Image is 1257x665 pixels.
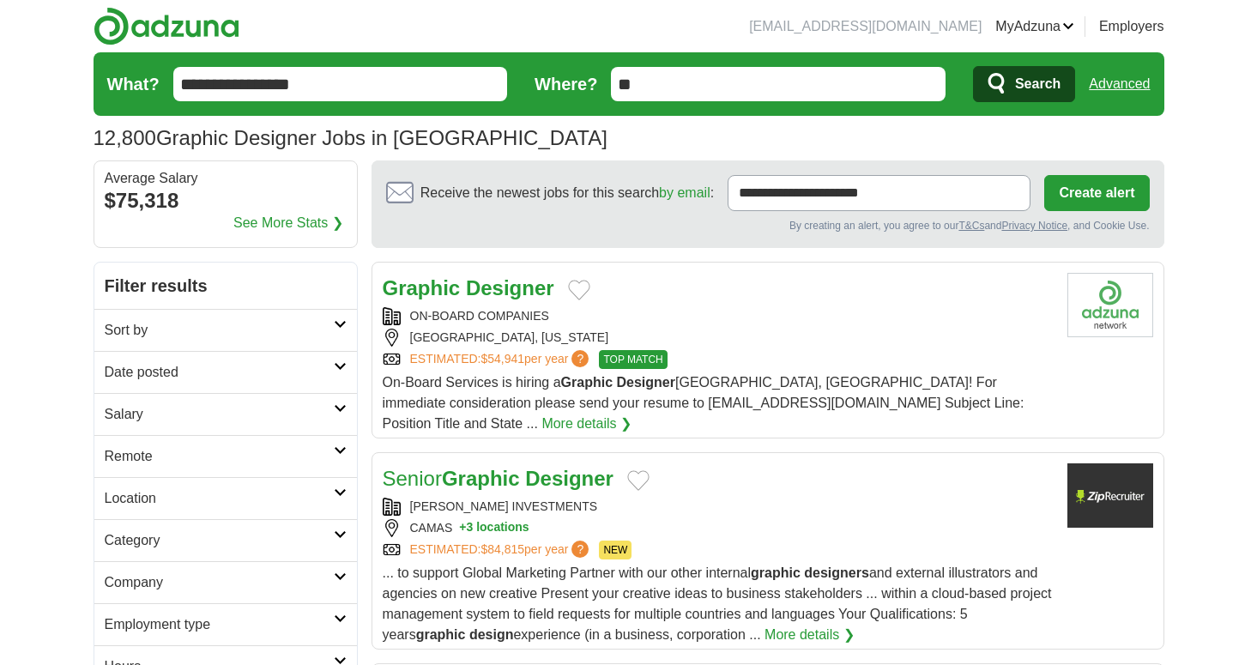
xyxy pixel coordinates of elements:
[386,218,1150,233] div: By creating an alert, you agree to our and , and Cookie Use.
[383,498,1054,516] div: [PERSON_NAME] INVESTMENTS
[105,446,334,467] h2: Remote
[105,185,347,216] div: $75,318
[973,66,1075,102] button: Search
[105,362,334,383] h2: Date posted
[541,414,632,434] a: More details ❯
[383,276,461,299] strong: Graphic
[383,329,1054,347] div: [GEOGRAPHIC_DATA], [US_STATE]
[105,172,347,185] div: Average Salary
[105,530,334,551] h2: Category
[94,309,357,351] a: Sort by
[469,627,514,642] strong: design
[764,625,855,645] a: More details ❯
[599,541,632,559] span: NEW
[525,467,613,490] strong: Designer
[105,320,334,341] h2: Sort by
[94,351,357,393] a: Date posted
[804,565,869,580] strong: designers
[383,519,1054,537] div: CAMAS
[571,350,589,367] span: ?
[599,350,667,369] span: TOP MATCH
[442,467,520,490] strong: Graphic
[1099,16,1164,37] a: Employers
[561,375,613,390] strong: Graphic
[617,375,675,390] strong: Designer
[751,565,801,580] strong: graphic
[94,519,357,561] a: Category
[105,614,334,635] h2: Employment type
[383,307,1054,325] div: ON-BOARD COMPANIES
[94,435,357,477] a: Remote
[420,183,714,203] span: Receive the newest jobs for this search :
[1044,175,1149,211] button: Create alert
[571,541,589,558] span: ?
[1015,67,1061,101] span: Search
[627,470,650,491] button: Add to favorite jobs
[995,16,1074,37] a: MyAdzuna
[383,276,554,299] a: Graphic Designer
[659,185,710,200] a: by email
[105,488,334,509] h2: Location
[94,123,156,154] span: 12,800
[94,393,357,435] a: Salary
[94,603,357,645] a: Employment type
[383,565,1052,642] span: ... to support Global Marketing Partner with our other internal and external illustrators and age...
[480,352,524,366] span: $54,941
[459,519,529,537] button: +3 locations
[1089,67,1150,101] a: Advanced
[105,404,334,425] h2: Salary
[107,71,160,97] label: What?
[749,16,982,37] li: [EMAIL_ADDRESS][DOMAIN_NAME]
[105,572,334,593] h2: Company
[958,220,984,232] a: T&Cs
[480,542,524,556] span: $84,815
[459,519,466,537] span: +
[94,561,357,603] a: Company
[94,477,357,519] a: Location
[383,375,1024,431] span: On-Board Services is hiring a [GEOGRAPHIC_DATA], [GEOGRAPHIC_DATA]! For immediate consideration p...
[1001,220,1067,232] a: Privacy Notice
[94,263,357,309] h2: Filter results
[466,276,554,299] strong: Designer
[410,350,593,369] a: ESTIMATED:$54,941per year?
[233,213,343,233] a: See More Stats ❯
[94,7,239,45] img: Adzuna logo
[410,541,593,559] a: ESTIMATED:$84,815per year?
[1067,273,1153,337] img: Company logo
[568,280,590,300] button: Add to favorite jobs
[383,467,613,490] a: SeniorGraphic Designer
[1067,463,1153,528] img: Company logo
[416,627,466,642] strong: graphic
[535,71,597,97] label: Where?
[94,126,607,149] h1: Graphic Designer Jobs in [GEOGRAPHIC_DATA]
